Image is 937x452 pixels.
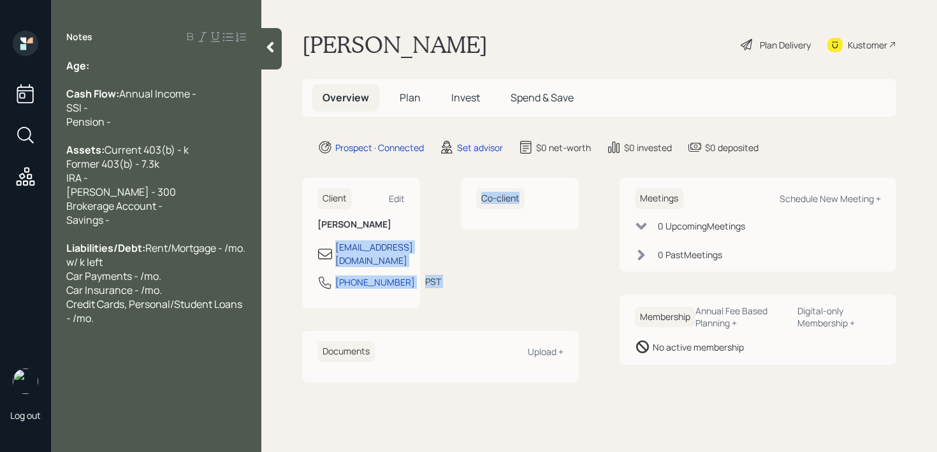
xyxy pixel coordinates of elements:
[400,91,421,105] span: Plan
[335,141,424,154] div: Prospect · Connected
[511,91,574,105] span: Spend & Save
[848,38,887,52] div: Kustomer
[695,305,787,329] div: Annual Fee Based Planning +
[66,87,196,129] span: Annual Income - SSI - Pension -
[66,241,247,325] span: Rent/Mortgage - /mo. w/ k left Car Payments - /mo. Car Insurance - /mo. Credit Cards, Personal/St...
[13,368,38,394] img: retirable_logo.png
[635,307,695,328] h6: Membership
[780,193,881,205] div: Schedule New Meeting +
[317,188,352,209] h6: Client
[705,141,759,154] div: $0 deposited
[425,275,441,288] div: PST
[317,219,405,230] h6: [PERSON_NAME]
[653,340,744,354] div: No active membership
[797,305,881,329] div: Digital-only Membership +
[451,91,480,105] span: Invest
[335,240,413,267] div: [EMAIL_ADDRESS][DOMAIN_NAME]
[66,143,105,157] span: Assets:
[760,38,811,52] div: Plan Delivery
[476,188,525,209] h6: Co-client
[66,143,189,227] span: Current 403(b) - k Former 403(b) - 7.3k IRA - [PERSON_NAME] - 300 Brokerage Account - Savings -
[323,91,369,105] span: Overview
[536,141,591,154] div: $0 net-worth
[658,219,745,233] div: 0 Upcoming Meeting s
[66,241,145,255] span: Liabilities/Debt:
[457,141,503,154] div: Set advisor
[66,87,119,101] span: Cash Flow:
[528,346,563,358] div: Upload +
[66,31,92,43] label: Notes
[66,59,89,73] span: Age:
[389,193,405,205] div: Edit
[635,188,683,209] h6: Meetings
[317,341,375,362] h6: Documents
[658,248,722,261] div: 0 Past Meeting s
[302,31,488,59] h1: [PERSON_NAME]
[335,275,415,289] div: [PHONE_NUMBER]
[10,409,41,421] div: Log out
[624,141,672,154] div: $0 invested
